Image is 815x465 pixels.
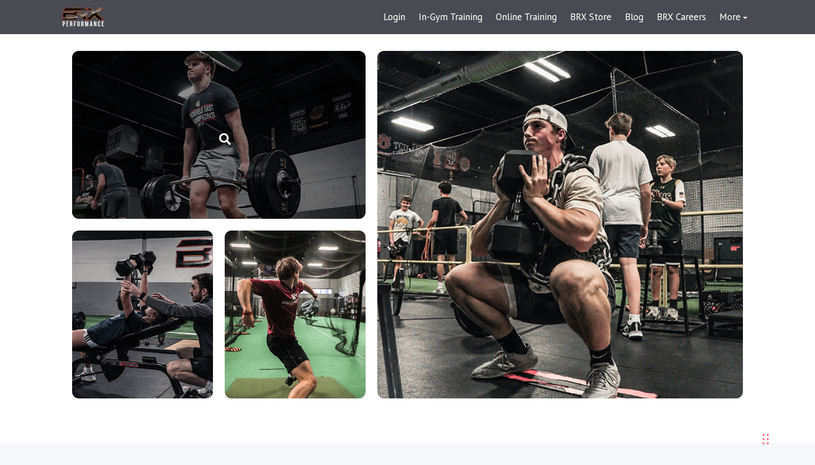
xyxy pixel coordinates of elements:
a: Blog [618,4,650,31]
iframe: Chat Widget [650,344,815,465]
a: Login [377,4,412,31]
a: brx-performance-img4 [225,231,366,398]
div: Navigation Menu [377,4,754,31]
a: brx-performance-img3 [72,231,213,398]
a: More [713,4,754,31]
img: BRX Transparent Logo-2 [61,6,106,29]
div: Drag [762,422,769,456]
a: In-Gym Training [412,4,489,31]
a: brx-performance-img1 [72,51,366,219]
a: brx-performance-img2 [377,51,743,398]
a: BRX Careers [650,4,713,31]
a: BRX Store [563,4,618,31]
a: Online Training [489,4,563,31]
